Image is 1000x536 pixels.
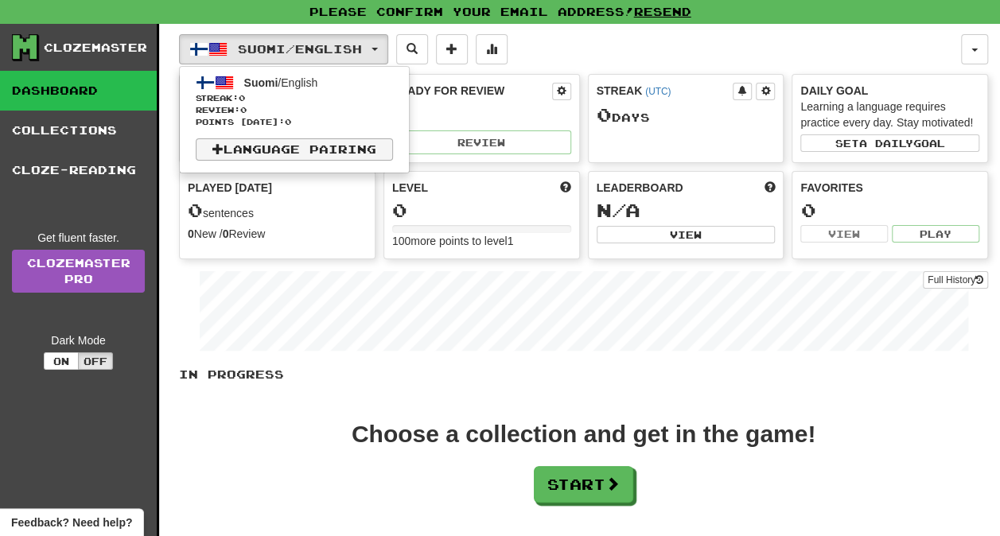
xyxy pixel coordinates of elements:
div: 0 [800,200,979,220]
strong: 0 [223,227,229,240]
div: Ready for Review [392,83,552,99]
button: Search sentences [396,34,428,64]
div: sentences [188,200,367,221]
a: (UTC) [645,86,671,97]
button: Add sentence to collection [436,34,468,64]
p: In Progress [179,367,988,383]
span: Review: 0 [196,104,393,116]
span: Points [DATE]: 0 [196,116,393,128]
a: Resend [634,5,691,18]
a: Suomi/EnglishStreak:0 Review:0Points [DATE]:0 [180,71,409,130]
button: Full History [923,271,988,289]
span: / English [244,76,318,89]
button: Play [892,225,979,243]
div: Dark Mode [12,332,145,348]
span: Streak: [196,92,393,104]
div: 0 [392,105,571,125]
span: Suomi [244,76,278,89]
button: Seta dailygoal [800,134,979,152]
button: Review [392,130,571,154]
div: 100 more points to level 1 [392,233,571,249]
div: Learning a language requires practice every day. Stay motivated! [800,99,979,130]
button: View [800,225,888,243]
span: Score more points to level up [560,180,571,196]
button: Start [534,466,633,503]
span: Played [DATE] [188,180,272,196]
div: Day s [597,105,776,126]
a: Language Pairing [196,138,393,161]
a: ClozemasterPro [12,250,145,293]
span: Level [392,180,428,196]
button: More stats [476,34,508,64]
button: Suomi/English [179,34,388,64]
span: N/A [597,199,640,221]
button: On [44,352,79,370]
span: a daily [859,138,913,149]
span: This week in points, UTC [764,180,775,196]
div: Favorites [800,180,979,196]
span: 0 [239,93,245,103]
span: Leaderboard [597,180,683,196]
div: Choose a collection and get in the game! [352,422,815,446]
div: Get fluent faster. [12,230,145,246]
div: 0 [392,200,571,220]
span: Suomi / English [238,42,362,56]
button: Off [78,352,113,370]
span: Open feedback widget [11,515,132,530]
div: Streak [597,83,733,99]
div: Clozemaster [44,40,147,56]
span: 0 [188,199,203,221]
button: View [597,226,776,243]
strong: 0 [188,227,194,240]
span: 0 [597,103,612,126]
div: New / Review [188,226,367,242]
div: Daily Goal [800,83,979,99]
